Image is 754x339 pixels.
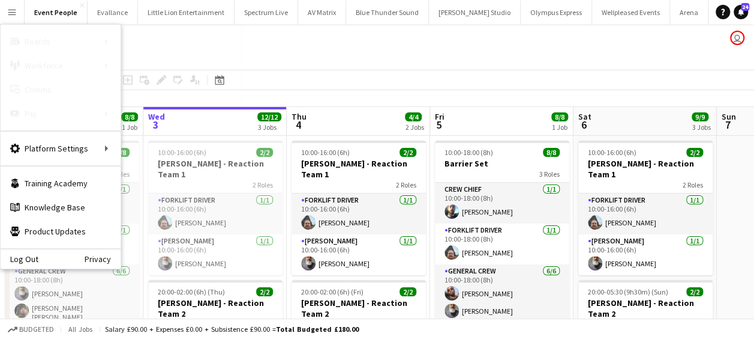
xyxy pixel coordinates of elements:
span: Sun [722,111,736,122]
app-job-card: 10:00-18:00 (8h)8/8Barrier Set3 RolesCrew Chief1/110:00-18:00 (8h)[PERSON_NAME]Forklift Driver1/1... [435,141,569,319]
span: 6 [576,118,591,132]
span: 9/9 [692,112,708,121]
span: 3 [146,118,165,132]
button: Arena [670,1,708,24]
a: Product Updates [1,219,121,243]
span: 20:00-02:00 (6h) (Fri) [301,287,364,296]
h3: Barrier Set [435,158,569,169]
div: 1 Job [122,123,137,132]
span: 8/8 [551,112,568,121]
button: Olympus Express [521,1,592,24]
app-card-role: [PERSON_NAME]1/110:00-16:00 (6h)[PERSON_NAME] [292,234,426,275]
span: 5 [433,118,444,132]
app-card-role: Forklift Driver1/110:00-18:00 (8h)[PERSON_NAME] [435,224,569,264]
span: 10:00-16:00 (6h) [301,148,350,157]
span: Thu [292,111,307,122]
span: Total Budgeted £180.00 [276,325,359,334]
span: Sat [578,111,591,122]
a: Knowledge Base [1,195,121,219]
h3: [PERSON_NAME] - Reaction Team 1 [578,158,713,180]
app-user-avatar: Dominic Riley [730,31,744,45]
span: 2/2 [399,148,416,157]
span: 10:00-18:00 (8h) [444,148,493,157]
button: Budgeted [6,323,56,336]
span: Fri [435,111,444,122]
div: Boards [1,29,121,53]
app-card-role: Crew Chief1/110:00-18:00 (8h)[PERSON_NAME] [435,183,569,224]
span: 24 [741,3,749,11]
div: Platform Settings [1,136,121,160]
div: 1 Job [552,123,567,132]
app-card-role: Forklift Driver1/110:00-16:00 (6h)[PERSON_NAME] [578,194,713,234]
app-job-card: 10:00-16:00 (6h)2/2[PERSON_NAME] - Reaction Team 12 RolesForklift Driver1/110:00-16:00 (6h)[PERSO... [578,141,713,275]
span: Wed [148,111,165,122]
span: 2/2 [399,287,416,296]
h3: [PERSON_NAME] - Reaction Team 1 [148,158,283,180]
app-job-card: 10:00-16:00 (6h)2/2[PERSON_NAME] - Reaction Team 12 RolesForklift Driver1/110:00-16:00 (6h)[PERSO... [148,141,283,275]
button: Spectrum Live [235,1,298,24]
app-card-role: Forklift Driver1/110:00-16:00 (6h)[PERSON_NAME] [148,194,283,234]
span: 2/2 [686,148,703,157]
a: Training Academy [1,171,121,195]
a: Log Out [1,254,38,264]
span: 2/2 [256,287,273,296]
span: 2 Roles [683,180,703,189]
span: 4/4 [405,112,422,121]
button: AV Matrix [298,1,346,24]
a: All jobs [121,53,241,78]
button: Event People [25,1,88,24]
a: Comms [1,78,121,102]
h3: [PERSON_NAME] - Reaction Team 2 [148,298,283,319]
span: 8/8 [121,112,138,121]
span: 10:00-16:00 (6h) [158,148,206,157]
span: 20:00-02:00 (6h) (Thu) [158,287,225,296]
a: Privacy [85,254,121,264]
h3: [PERSON_NAME] - Reaction Team 2 [578,298,713,319]
h3: [PERSON_NAME] - Reaction Team 2 [292,298,426,319]
button: Evallance [88,1,138,24]
div: 3 Jobs [258,123,281,132]
span: 4 [290,118,307,132]
button: [PERSON_NAME] Studio [429,1,521,24]
span: 2/2 [256,148,273,157]
app-card-role: [PERSON_NAME]1/110:00-16:00 (6h)[PERSON_NAME] [578,234,713,275]
button: Wellpleased Events [592,1,670,24]
span: 10:00-16:00 (6h) [588,148,636,157]
div: Salary £90.00 + Expenses £0.00 + Subsistence £90.00 = [105,325,359,334]
span: Budgeted [19,325,54,334]
a: Status [121,78,241,102]
span: 12/12 [257,112,281,121]
span: 2 Roles [253,180,273,189]
div: Workforce [1,53,121,78]
app-card-role: Forklift Driver1/110:00-16:00 (6h)[PERSON_NAME] [292,194,426,234]
div: 2 Jobs [405,123,424,132]
span: 7 [720,118,736,132]
button: Blue Thunder Sound [346,1,429,24]
span: 3 Roles [539,169,560,179]
app-job-card: 10:00-16:00 (6h)2/2[PERSON_NAME] - Reaction Team 12 RolesForklift Driver1/110:00-16:00 (6h)[PERSO... [292,141,426,275]
div: 3 Jobs [692,123,711,132]
span: 20:00-05:30 (9h30m) (Sun) [588,287,668,296]
a: 24 [734,5,748,19]
span: 8/8 [543,148,560,157]
span: All jobs [66,325,95,334]
button: Little Lion Entertainment [138,1,235,24]
h3: [PERSON_NAME] - Reaction Team 1 [292,158,426,180]
app-card-role: [PERSON_NAME]1/110:00-16:00 (6h)[PERSON_NAME] [148,234,283,275]
div: Pay [1,102,121,126]
span: 2/2 [686,287,703,296]
span: 2 Roles [396,180,416,189]
a: Boards [121,29,241,53]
